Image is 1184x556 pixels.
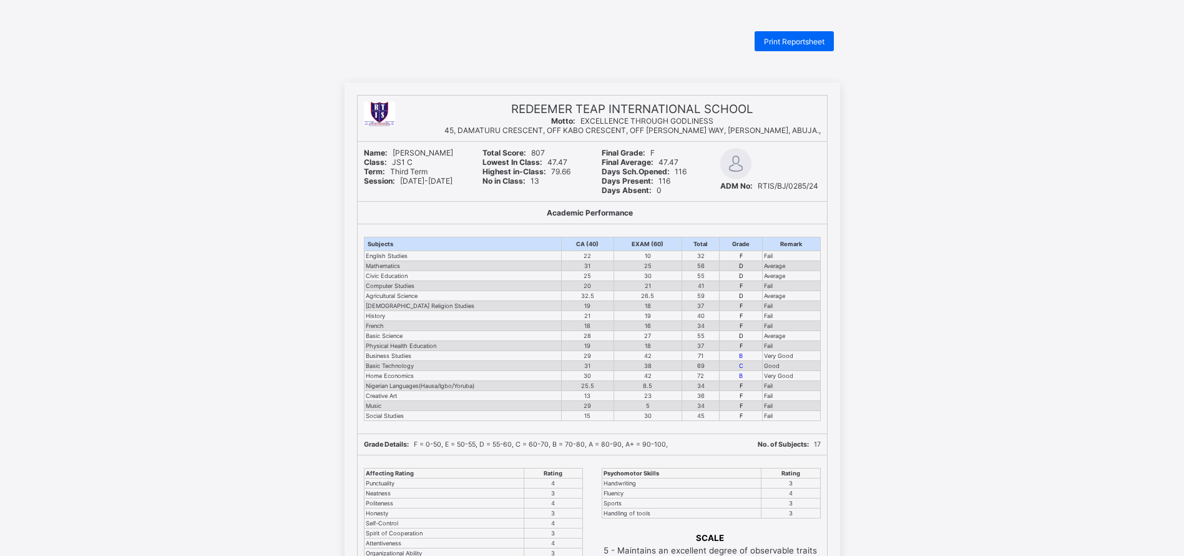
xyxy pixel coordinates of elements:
[602,186,652,195] b: Days Absent:
[720,251,763,261] td: F
[364,479,524,489] td: Punctuality
[764,37,824,46] span: Print Reportsheet
[602,509,761,519] td: Handling of tools
[364,509,524,519] td: Honesty
[682,361,720,371] td: 69
[682,271,720,281] td: 55
[763,321,820,331] td: Fail
[720,361,763,371] td: C
[682,321,720,331] td: 34
[364,261,562,271] td: Mathematics
[562,301,614,311] td: 19
[364,519,524,529] td: Self-Control
[763,271,820,281] td: Average
[602,148,655,157] span: F
[562,261,614,271] td: 31
[602,167,687,176] span: 116
[682,251,720,261] td: 32
[562,411,614,421] td: 15
[602,157,653,167] b: Final Average:
[720,391,763,401] td: F
[761,469,820,479] th: Rating
[761,479,820,489] td: 3
[524,509,582,519] td: 3
[364,440,668,449] span: F = 0-50, E = 50-55, D = 55-60, C = 60-70, B = 70-80, A = 80-90, A+ = 90-100,
[763,351,820,361] td: Very Good
[482,167,546,176] b: Highest in-Class:
[763,411,820,421] td: Fail
[614,381,682,391] td: 8.5
[614,271,682,281] td: 30
[614,311,682,321] td: 19
[364,361,562,371] td: Basic Technology
[364,341,562,351] td: Physical Health Education
[444,126,821,135] span: 45, DAMATURU CRESCENT, OFF KABO CRESCENT, OFF [PERSON_NAME] WAY, [PERSON_NAME], ABUJA.,
[364,301,562,311] td: [DEMOGRAPHIC_DATA] Religion Studies
[682,301,720,311] td: 37
[364,176,395,186] b: Session:
[364,167,428,176] span: Third Term
[364,148,388,157] b: Name:
[562,237,614,251] th: CA (40)
[602,499,761,509] td: Sports
[614,301,682,311] td: 18
[603,532,818,544] th: SCALE
[364,381,562,391] td: Nigerian Languages(Hausa/Igbo/Yoruba)
[614,261,682,271] td: 25
[524,519,582,529] td: 4
[763,341,820,351] td: Fail
[524,469,582,479] th: Rating
[562,291,614,301] td: 32.5
[602,157,678,167] span: 47.47
[682,401,720,411] td: 34
[364,176,453,186] span: [DATE]-[DATE]
[364,157,387,167] b: Class:
[602,148,645,157] b: Final Grade:
[720,341,763,351] td: F
[482,157,542,167] b: Lowest In Class:
[602,479,761,489] td: Handwriting
[763,261,820,271] td: Average
[364,281,562,291] td: Computer Studies
[562,401,614,411] td: 29
[602,186,662,195] span: 0
[720,321,763,331] td: F
[562,271,614,281] td: 25
[758,440,809,449] b: No. of Subjects:
[524,499,582,509] td: 4
[482,157,567,167] span: 47.47
[364,440,409,449] b: Grade Details:
[603,545,818,556] td: 5 - Maintains an excellent degree of observable traits
[482,148,526,157] b: Total Score:
[524,539,582,549] td: 4
[364,539,524,549] td: Attentiveness
[682,341,720,351] td: 37
[761,499,820,509] td: 3
[482,167,570,176] span: 79.66
[720,281,763,291] td: F
[364,148,453,157] span: [PERSON_NAME]
[720,261,763,271] td: D
[364,291,562,301] td: Agricultural Science
[682,351,720,361] td: 71
[614,321,682,331] td: 16
[364,529,524,539] td: Spirit of Cooperation
[763,301,820,311] td: Fail
[364,251,562,261] td: English Studies
[614,361,682,371] td: 38
[614,341,682,351] td: 18
[562,351,614,361] td: 29
[602,489,761,499] td: Fluency
[614,331,682,341] td: 27
[682,291,720,301] td: 59
[364,499,524,509] td: Politeness
[614,251,682,261] td: 10
[720,271,763,281] td: D
[763,311,820,321] td: Fail
[720,351,763,361] td: B
[364,271,562,281] td: Civic Education
[524,479,582,489] td: 4
[614,351,682,361] td: 42
[562,321,614,331] td: 18
[562,381,614,391] td: 25.5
